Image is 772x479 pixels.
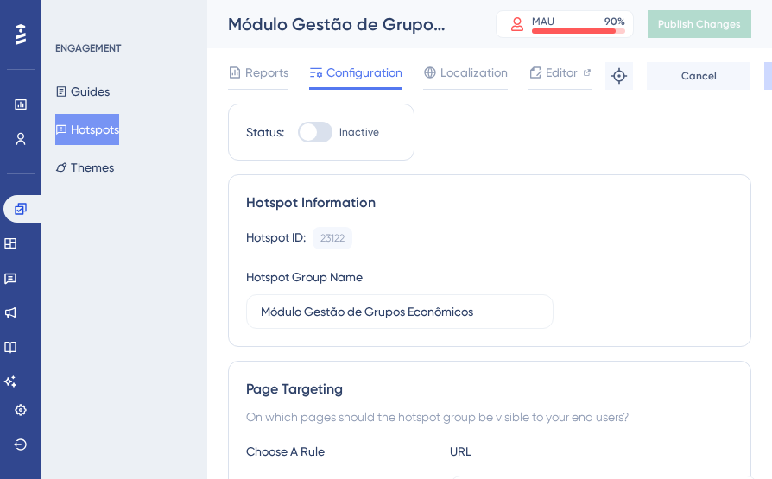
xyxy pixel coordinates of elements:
button: Cancel [647,62,750,90]
span: Publish Changes [658,17,741,31]
div: Page Targeting [246,379,733,400]
div: Módulo Gestão de Grupos Econômicos [228,12,452,36]
span: Cancel [681,69,717,83]
div: Hotspot ID: [246,227,306,249]
button: Publish Changes [648,10,751,38]
span: Editor [546,62,578,83]
div: URL [450,441,640,462]
button: Themes [55,152,114,183]
div: MAU [532,15,554,28]
div: Hotspot Group Name [246,267,363,287]
div: Hotspot Information [246,192,733,213]
div: 23122 [320,231,345,245]
span: Localization [440,62,508,83]
span: Reports [245,62,288,83]
div: On which pages should the hotspot group be visible to your end users? [246,407,733,427]
div: 90 % [604,15,625,28]
button: Guides [55,76,110,107]
button: Hotspots [55,114,119,145]
input: Type your Hotspot Group Name here [261,302,539,321]
div: Status: [246,122,284,142]
span: Inactive [339,125,379,139]
div: Choose A Rule [246,441,436,462]
span: Configuration [326,62,402,83]
div: ENGAGEMENT [55,41,121,55]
